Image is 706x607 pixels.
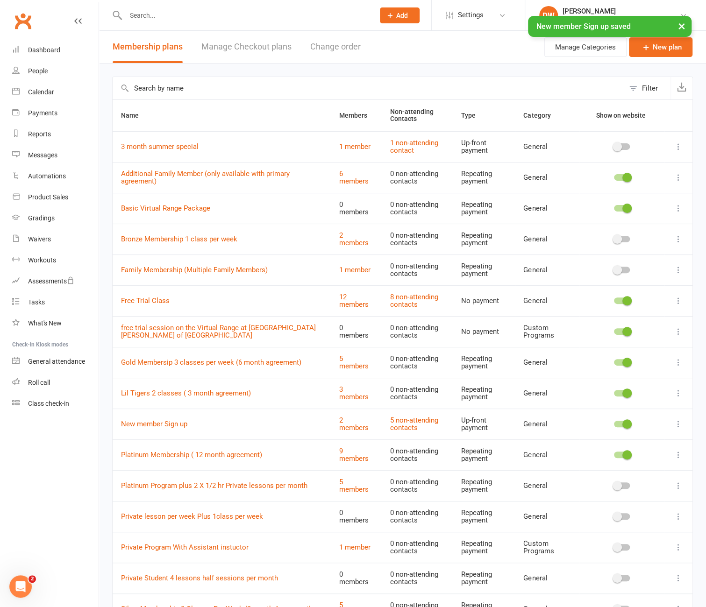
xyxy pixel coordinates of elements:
a: Waivers [12,229,99,250]
td: 0 non-attending contacts [382,162,453,193]
td: 0 non-attending contacts [382,563,453,593]
a: Family Membership (Multiple Family Members) [121,266,268,274]
a: Gold Membersip 3 classes per week (6 month agreement) [121,358,301,367]
td: Up-front payment [453,409,515,439]
div: New member Sign up saved [528,16,692,37]
td: General [515,439,579,470]
input: Search... [123,9,368,22]
a: Platinum Program plus 2 X 1/2 hr Private lessons per month [121,481,307,490]
span: 2 [29,575,36,583]
a: Roll call [12,372,99,393]
td: 0 non-attending contacts [382,316,453,347]
div: Messages [28,151,57,159]
a: Free Trial Class [121,296,170,305]
div: People [28,67,48,75]
button: Membership plans [113,31,183,63]
div: [PERSON_NAME] [563,7,680,15]
input: Search by name [113,77,624,99]
a: Dashboard [12,40,99,61]
div: Payments [28,109,57,117]
td: General [515,131,579,162]
a: 9 members [339,447,369,463]
span: Name [121,112,149,119]
a: General attendance kiosk mode [12,351,99,372]
a: Payments [12,103,99,124]
div: Automations [28,172,66,180]
div: Assessments [28,277,74,285]
td: Repeating payment [453,563,515,593]
a: Calendar [12,82,99,103]
td: Repeating payment [453,254,515,285]
td: Repeating payment [453,347,515,378]
td: General [515,347,579,378]
td: 0 non-attending contacts [382,378,453,409]
td: 0 members [331,193,382,224]
td: Custom Programs [515,316,579,347]
a: Class kiosk mode [12,393,99,414]
a: 1 member [339,266,371,274]
div: Filter [642,83,658,94]
a: Platinum Membership ( 12 month agreement) [121,451,262,459]
a: Basic Virtual Range Package [121,204,210,212]
a: 2 members [339,416,369,432]
a: Bronze Membership 1 class per week [121,235,237,243]
td: General [515,224,579,254]
td: 0 members [331,316,382,347]
a: Clubworx [11,9,35,33]
td: General [515,501,579,532]
div: Tasks [28,298,45,306]
td: Repeating payment [453,439,515,470]
td: 0 non-attending contacts [382,532,453,563]
td: 0 non-attending contacts [382,224,453,254]
a: Tasks [12,292,99,313]
td: 0 members [331,501,382,532]
a: 5 members [339,478,369,494]
a: Private Program With Assistant instuctor [121,543,249,551]
td: General [515,162,579,193]
a: 1 non-attending contact [390,139,438,155]
th: Members [331,100,382,131]
td: Up-front payment [453,131,515,162]
td: General [515,470,579,501]
button: Show on website [588,110,656,121]
a: People [12,61,99,82]
th: Non-attending Contacts [382,100,453,131]
a: Lil Tigers 2 classes ( 3 month agreement) [121,389,251,397]
a: free trial session on the Virtual Range at [GEOGRAPHIC_DATA][PERSON_NAME] of [GEOGRAPHIC_DATA] [121,324,316,340]
div: Calendar [28,88,54,96]
td: General [515,285,579,316]
div: General attendance [28,358,85,365]
button: Add [380,7,420,23]
div: Roll call [28,379,50,386]
a: New plan [629,37,692,57]
a: New member Sign up [121,420,187,428]
a: Messages [12,145,99,166]
button: Change order [310,31,361,63]
div: [PERSON_NAME] Studios of Self defense [563,15,680,24]
button: Category [523,110,561,121]
a: Workouts [12,250,99,271]
a: 5 non-attending contacts [390,416,438,432]
div: Waivers [28,235,51,243]
a: 3 month summer special [121,142,199,151]
a: 12 members [339,293,369,309]
a: Private Student 4 lessons half sessions per month [121,574,278,582]
span: Settings [458,5,484,26]
td: Repeating payment [453,224,515,254]
td: No payment [453,285,515,316]
td: Repeating payment [453,470,515,501]
div: What's New [28,319,62,327]
a: 6 members [339,169,369,186]
td: 0 non-attending contacts [382,254,453,285]
td: General [515,563,579,593]
td: General [515,409,579,439]
a: 3 members [339,385,369,402]
td: 0 non-attending contacts [382,347,453,378]
div: Gradings [28,214,55,222]
div: DW [539,6,558,25]
button: × [673,16,690,36]
a: 5 members [339,354,369,371]
a: Additional Family Member (only available with primary agreement) [121,169,290,186]
td: 0 non-attending contacts [382,501,453,532]
td: Custom Programs [515,532,579,563]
